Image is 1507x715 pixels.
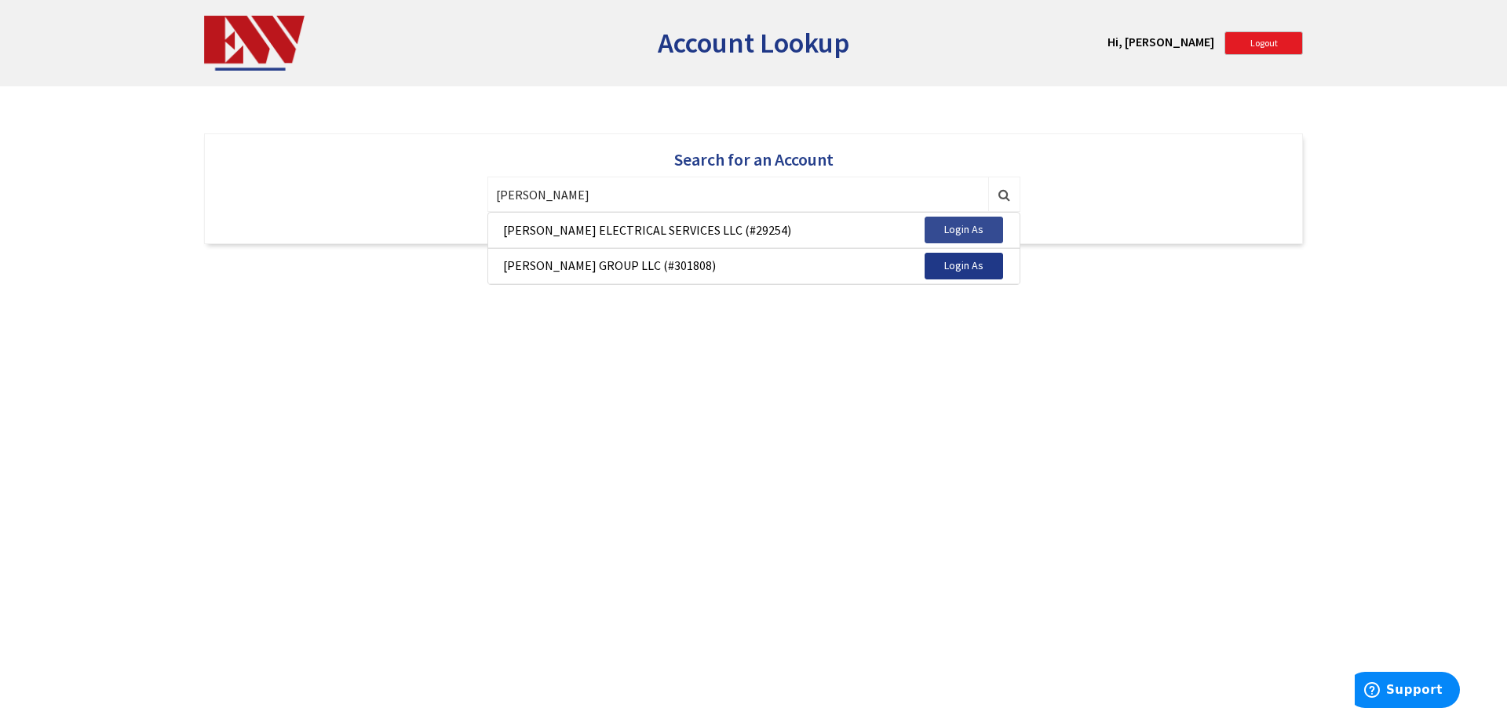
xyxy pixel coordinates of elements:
h2: Account Lookup [658,27,850,59]
a: Logout [1224,31,1303,55]
button: Login As [925,253,1003,279]
input: Search [487,177,989,212]
img: US Electrical Services, Inc. [204,16,305,71]
span: [PERSON_NAME] ELECTRICAL SERVICES LLC (#29254) [503,222,791,238]
span: Logout [1250,37,1278,49]
span: Login As [944,258,983,272]
span: [PERSON_NAME] GROUP LLC (#301808) [503,257,716,273]
h4: Search for an Account [221,150,1286,169]
span: Login As [944,222,983,236]
strong: Hi, [PERSON_NAME] [1107,34,1214,49]
iframe: Opens a widget where you can find more information [1355,672,1460,711]
button: Login As [925,217,1003,243]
